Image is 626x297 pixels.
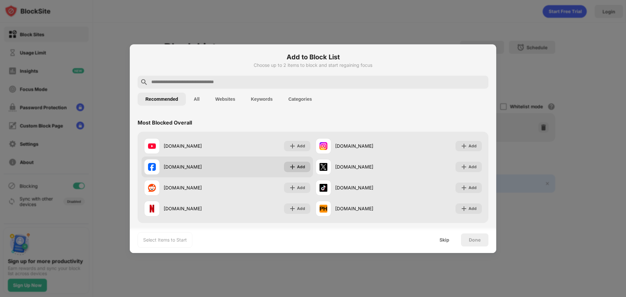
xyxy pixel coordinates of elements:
[469,237,481,243] div: Done
[297,164,305,170] div: Add
[148,163,156,171] img: favicons
[148,205,156,213] img: favicons
[138,93,186,106] button: Recommended
[207,93,243,106] button: Websites
[164,184,227,191] div: [DOMAIN_NAME]
[138,52,488,62] h6: Add to Block List
[164,205,227,212] div: [DOMAIN_NAME]
[297,205,305,212] div: Add
[138,63,488,68] div: Choose up to 2 items to block and start regaining focus
[140,78,148,86] img: search.svg
[143,237,187,243] div: Select Items to Start
[186,93,207,106] button: All
[320,184,327,192] img: favicons
[335,205,399,212] div: [DOMAIN_NAME]
[297,185,305,191] div: Add
[440,237,449,243] div: Skip
[164,142,227,149] div: [DOMAIN_NAME]
[297,143,305,149] div: Add
[335,163,399,170] div: [DOMAIN_NAME]
[148,142,156,150] img: favicons
[164,163,227,170] div: [DOMAIN_NAME]
[243,93,280,106] button: Keywords
[469,143,477,149] div: Add
[469,185,477,191] div: Add
[320,142,327,150] img: favicons
[320,205,327,213] img: favicons
[335,142,399,149] div: [DOMAIN_NAME]
[280,93,320,106] button: Categories
[138,119,192,126] div: Most Blocked Overall
[320,163,327,171] img: favicons
[148,184,156,192] img: favicons
[335,184,399,191] div: [DOMAIN_NAME]
[469,164,477,170] div: Add
[469,205,477,212] div: Add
